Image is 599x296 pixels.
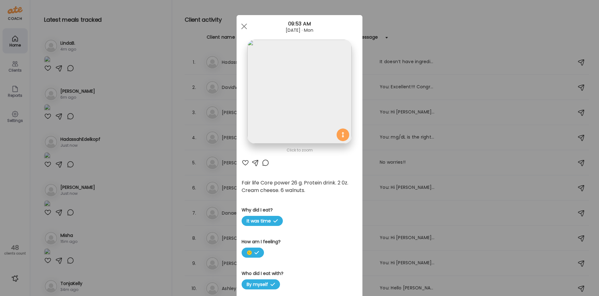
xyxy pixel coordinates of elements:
div: Click to zoom [242,146,357,154]
img: images%2FrYmowKdd3sNiGaVUJ532DWvZ6YJ3%2FbWyT6LtRtmTuVnzcZLnO%2F67yl4nUzGsfxUowICP2n_1080 [247,40,351,144]
div: Fair life Core power 26 g. Protein drink. 2 0z. Cream cheese. 6 walnuts. [242,179,357,194]
div: 09:53 AM [237,20,362,28]
h3: Why did I eat? [242,207,357,213]
div: [DATE] · Mon [237,28,362,33]
h3: How am I feeling? [242,238,357,245]
span: 😕 [242,248,264,258]
span: It was time [242,216,283,226]
h3: Who did I eat with? [242,270,357,277]
span: By myself [242,279,280,289]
